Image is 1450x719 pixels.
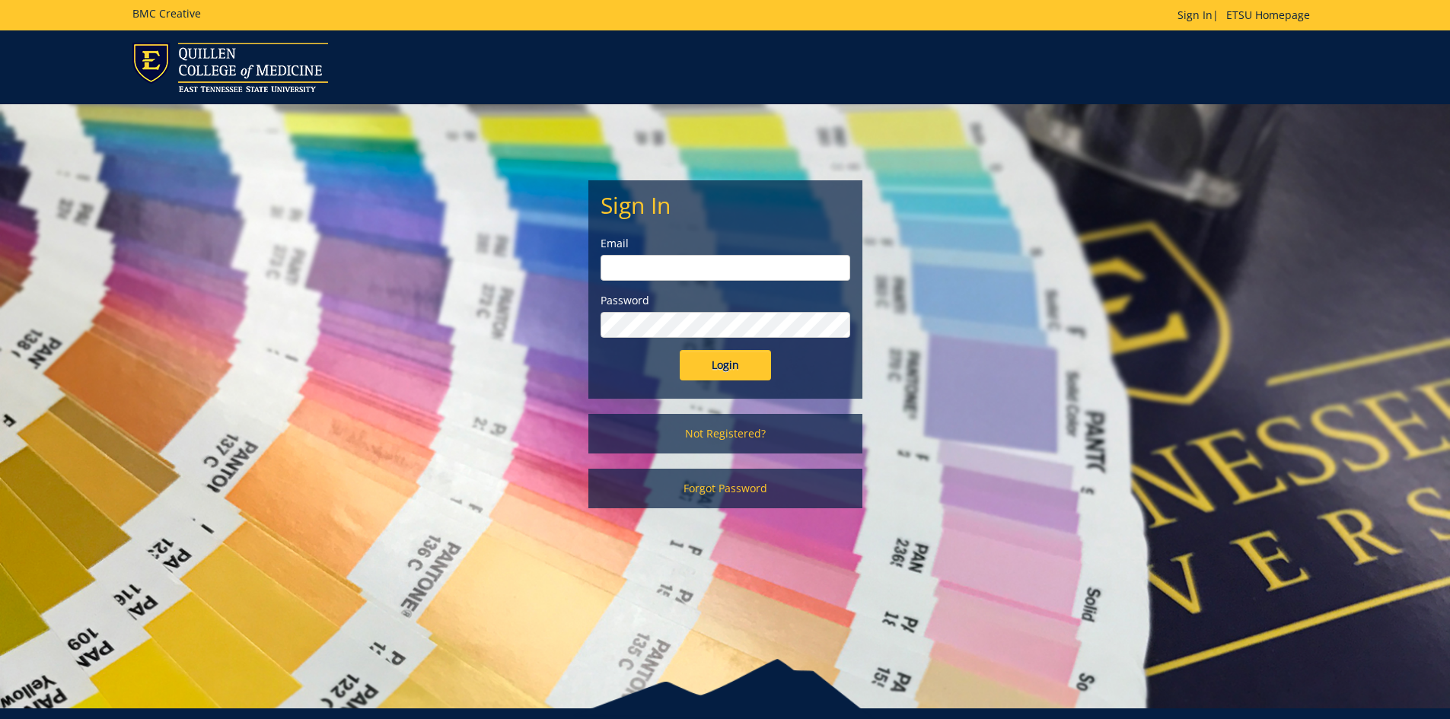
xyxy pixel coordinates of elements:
a: ETSU Homepage [1219,8,1318,22]
label: Email [601,236,850,251]
h5: BMC Creative [132,8,201,19]
input: Login [680,350,771,380]
img: ETSU logo [132,43,328,92]
label: Password [601,293,850,308]
a: Forgot Password [588,469,862,508]
p: | [1178,8,1318,23]
h2: Sign In [601,192,850,218]
a: Sign In [1178,8,1213,22]
a: Not Registered? [588,414,862,453]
